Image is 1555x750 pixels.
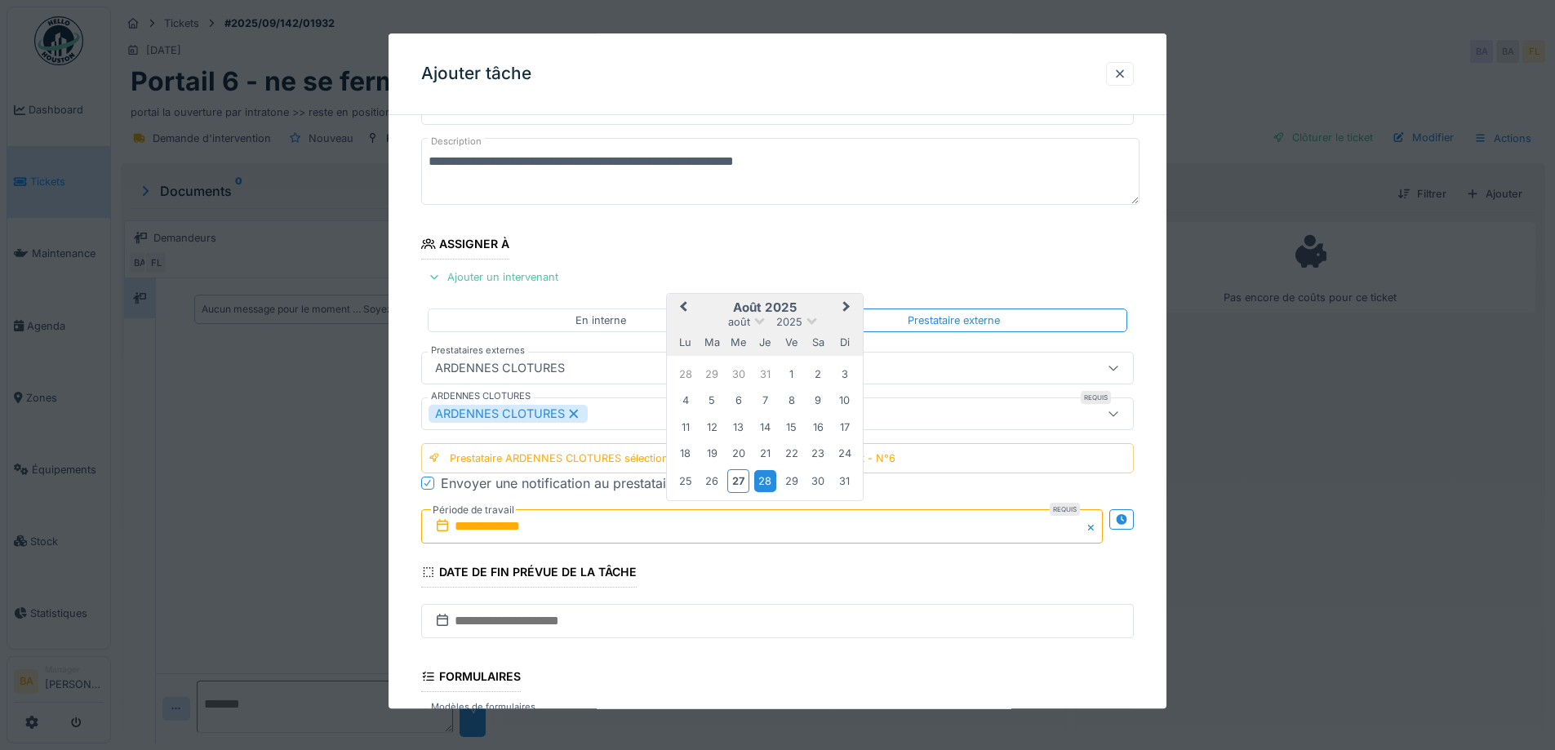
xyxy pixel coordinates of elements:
[833,389,855,411] div: Choose dimanche 10 août 2025
[807,416,829,438] div: Choose samedi 16 août 2025
[429,359,571,377] div: ARDENNES CLOTURES
[727,363,749,385] div: Choose mercredi 30 juillet 2025
[450,450,895,466] div: Prestataire ARDENNES CLOTURES sélectionné car il est assigné à Portail coulissant - N°6
[754,389,776,411] div: Choose jeudi 7 août 2025
[807,470,829,492] div: Choose samedi 30 août 2025
[421,64,531,84] h3: Ajouter tâche
[674,389,696,411] div: Choose lundi 4 août 2025
[728,316,750,328] span: août
[1081,391,1111,404] div: Requis
[833,416,855,438] div: Choose dimanche 17 août 2025
[807,363,829,385] div: Choose samedi 2 août 2025
[421,233,509,260] div: Assigner à
[428,344,528,357] label: Prestataires externes
[807,389,829,411] div: Choose samedi 9 août 2025
[441,473,753,493] div: Envoyer une notification au prestataire de services
[674,363,696,385] div: Choose lundi 28 juillet 2025
[780,389,802,411] div: Choose vendredi 8 août 2025
[428,131,485,152] label: Description
[780,331,802,353] div: vendredi
[421,267,565,289] div: Ajouter un intervenant
[727,389,749,411] div: Choose mercredi 6 août 2025
[807,442,829,464] div: Choose samedi 23 août 2025
[431,501,516,519] label: Période de travail
[674,331,696,353] div: lundi
[780,416,802,438] div: Choose vendredi 15 août 2025
[908,313,1000,328] div: Prestataire externe
[780,470,802,492] div: Choose vendredi 29 août 2025
[575,313,626,328] div: En interne
[701,442,723,464] div: Choose mardi 19 août 2025
[673,361,858,495] div: Month août, 2025
[701,416,723,438] div: Choose mardi 12 août 2025
[674,442,696,464] div: Choose lundi 18 août 2025
[1050,503,1080,516] div: Requis
[429,405,588,423] div: ARDENNES CLOTURES
[701,363,723,385] div: Choose mardi 29 juillet 2025
[669,295,695,322] button: Previous Month
[754,470,776,492] div: Choose jeudi 28 août 2025
[428,389,534,403] label: ARDENNES CLOTURES
[727,469,749,493] div: Choose mercredi 27 août 2025
[701,331,723,353] div: mardi
[421,664,521,692] div: Formulaires
[807,331,829,353] div: samedi
[833,363,855,385] div: Choose dimanche 3 août 2025
[780,442,802,464] div: Choose vendredi 22 août 2025
[833,331,855,353] div: dimanche
[428,701,539,715] label: Modèles de formulaires
[667,300,863,315] h2: août 2025
[833,470,855,492] div: Choose dimanche 31 août 2025
[727,331,749,353] div: mercredi
[754,442,776,464] div: Choose jeudi 21 août 2025
[701,389,723,411] div: Choose mardi 5 août 2025
[754,331,776,353] div: jeudi
[727,442,749,464] div: Choose mercredi 20 août 2025
[780,363,802,385] div: Choose vendredi 1 août 2025
[835,295,861,322] button: Next Month
[674,470,696,492] div: Choose lundi 25 août 2025
[776,316,802,328] span: 2025
[833,442,855,464] div: Choose dimanche 24 août 2025
[727,416,749,438] div: Choose mercredi 13 août 2025
[754,363,776,385] div: Choose jeudi 31 juillet 2025
[1085,509,1103,544] button: Close
[754,416,776,438] div: Choose jeudi 14 août 2025
[674,416,696,438] div: Choose lundi 11 août 2025
[701,470,723,492] div: Choose mardi 26 août 2025
[421,560,637,588] div: Date de fin prévue de la tâche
